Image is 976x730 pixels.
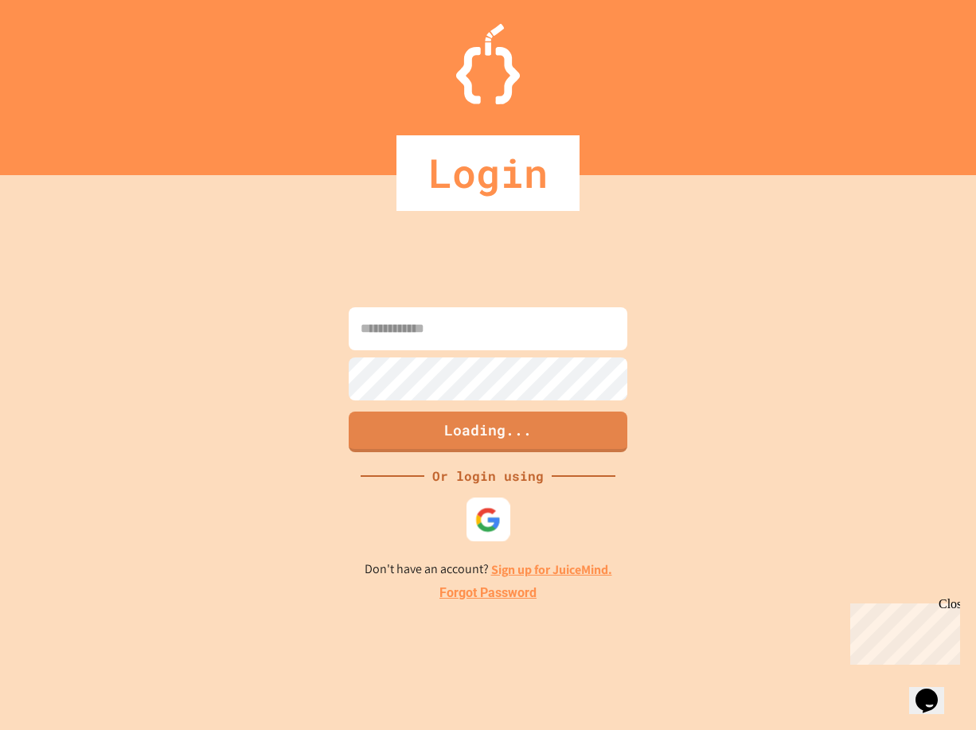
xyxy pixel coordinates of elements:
iframe: chat widget [844,597,960,665]
div: Chat with us now!Close [6,6,110,101]
div: Or login using [424,466,552,486]
a: Forgot Password [439,584,537,603]
div: Login [396,135,580,211]
a: Sign up for JuiceMind. [491,561,612,578]
img: google-icon.svg [475,506,502,533]
iframe: chat widget [909,666,960,714]
img: Logo.svg [456,24,520,104]
p: Don't have an account? [365,560,612,580]
button: Loading... [349,412,627,452]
